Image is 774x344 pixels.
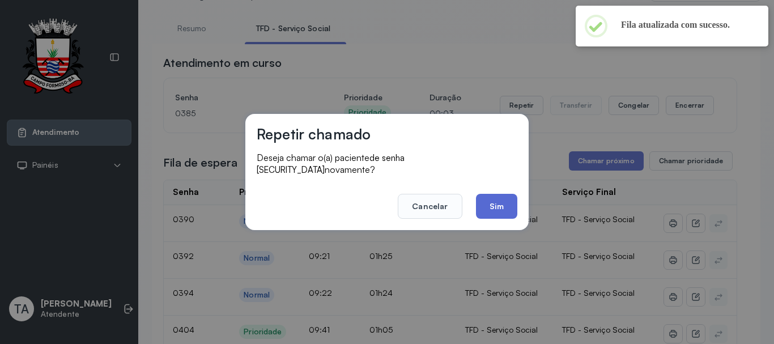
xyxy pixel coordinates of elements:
[257,125,371,143] h3: Repetir chamado
[257,152,517,176] p: Deseja chamar o(a) paciente novamente?
[476,194,517,219] button: Sim
[621,19,750,31] h2: Fila atualizada com sucesso.
[257,152,405,175] span: de senha [SECURITY_DATA]
[398,194,462,219] button: Cancelar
